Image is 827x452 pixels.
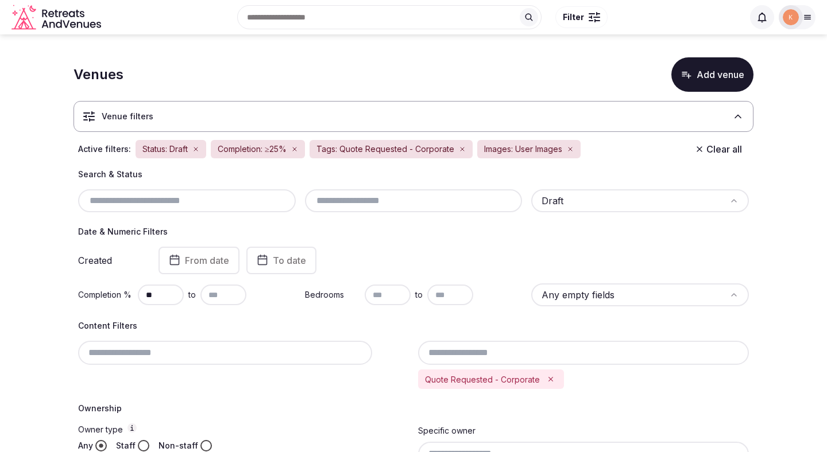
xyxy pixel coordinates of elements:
[484,143,562,155] span: Images: User Images
[544,373,557,385] button: Remove Quote Requested - Corporate
[555,6,608,28] button: Filter
[78,320,749,332] h4: Content Filters
[11,5,103,30] svg: Retreats and Venues company logo
[142,143,188,155] span: Status: Draft
[783,9,799,25] img: katsabado
[78,169,749,180] h4: Search & Status
[418,369,564,389] div: Quote Requested - Corporate
[78,423,409,435] label: Owner type
[671,57,753,92] button: Add venue
[78,289,133,301] label: Completion %
[159,247,239,274] button: From date
[185,255,229,266] span: From date
[159,440,198,451] label: Non-staff
[78,256,142,265] label: Created
[78,440,93,451] label: Any
[188,289,196,301] span: to
[78,226,749,237] h4: Date & Numeric Filters
[218,143,287,155] span: Completion: ≥25%
[316,143,454,155] span: Tags: Quote Requested - Corporate
[78,403,749,414] h4: Ownership
[688,139,749,159] button: Clear all
[78,143,131,155] span: Active filters:
[273,255,306,266] span: To date
[305,289,360,301] label: Bedrooms
[11,5,103,30] a: Visit the homepage
[74,65,123,84] h1: Venues
[418,426,476,435] label: Specific owner
[415,289,423,301] span: to
[127,423,137,432] button: Owner type
[116,440,136,451] label: Staff
[563,11,584,23] span: Filter
[246,247,316,274] button: To date
[102,111,153,122] h3: Venue filters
